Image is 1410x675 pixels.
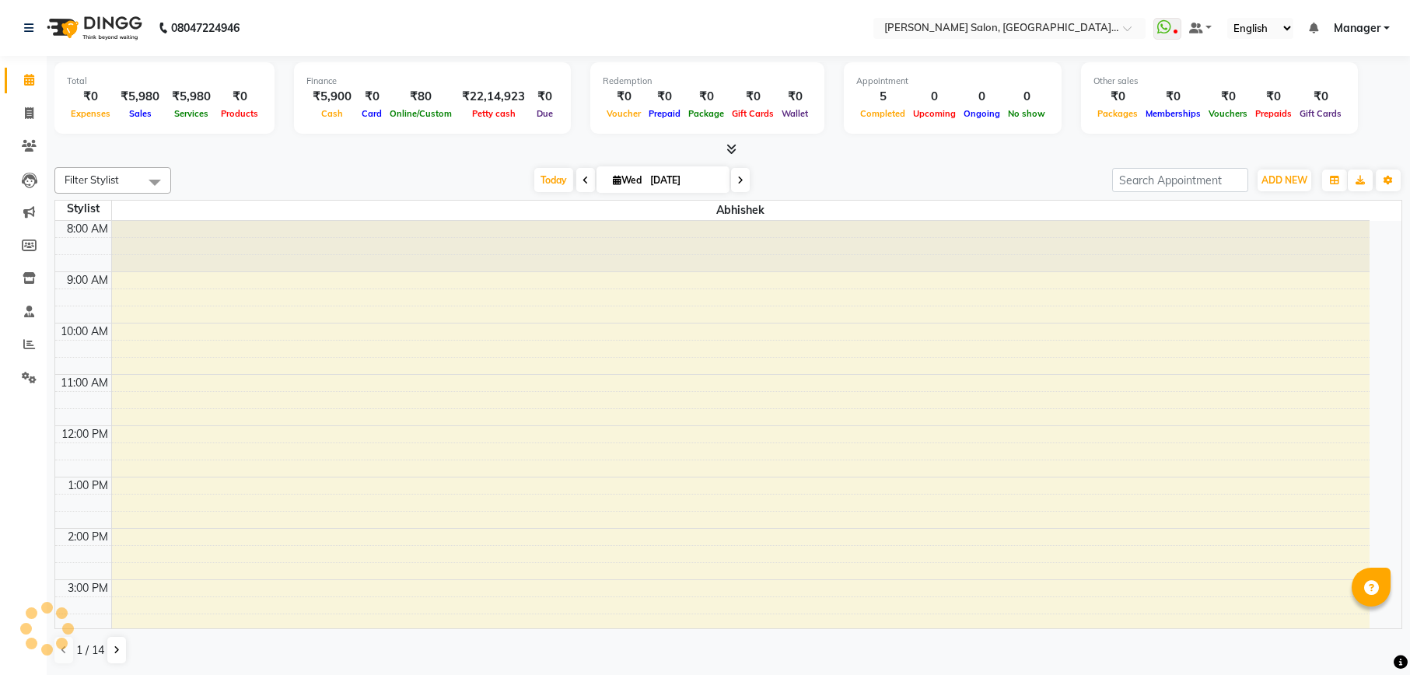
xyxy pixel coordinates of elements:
[386,88,456,106] div: ₹80
[1251,88,1296,106] div: ₹0
[645,88,684,106] div: ₹0
[1093,108,1142,119] span: Packages
[217,108,262,119] span: Products
[1004,108,1049,119] span: No show
[64,221,111,237] div: 8:00 AM
[1296,88,1345,106] div: ₹0
[1093,88,1142,106] div: ₹0
[58,324,111,340] div: 10:00 AM
[468,108,520,119] span: Petty cash
[728,108,778,119] span: Gift Cards
[1142,88,1205,106] div: ₹0
[171,6,240,50] b: 08047224946
[358,108,386,119] span: Card
[1093,75,1345,88] div: Other sales
[40,6,146,50] img: logo
[728,88,778,106] div: ₹0
[125,108,156,119] span: Sales
[1004,88,1049,106] div: 0
[533,108,557,119] span: Due
[358,88,386,106] div: ₹0
[909,108,960,119] span: Upcoming
[603,108,645,119] span: Voucher
[1258,170,1311,191] button: ADD NEW
[55,201,111,217] div: Stylist
[1205,108,1251,119] span: Vouchers
[960,108,1004,119] span: Ongoing
[1251,108,1296,119] span: Prepaids
[531,88,558,106] div: ₹0
[386,108,456,119] span: Online/Custom
[778,108,812,119] span: Wallet
[306,75,558,88] div: Finance
[909,88,960,106] div: 0
[603,75,812,88] div: Redemption
[603,88,645,106] div: ₹0
[317,108,347,119] span: Cash
[65,477,111,494] div: 1:00 PM
[65,529,111,545] div: 2:00 PM
[456,88,531,106] div: ₹22,14,923
[856,88,909,106] div: 5
[1345,613,1394,659] iframe: chat widget
[1205,88,1251,106] div: ₹0
[217,88,262,106] div: ₹0
[778,88,812,106] div: ₹0
[534,168,573,192] span: Today
[76,642,104,659] span: 1 / 14
[1261,174,1307,186] span: ADD NEW
[1112,168,1248,192] input: Search Appointment
[65,173,119,186] span: Filter Stylist
[960,88,1004,106] div: 0
[1296,108,1345,119] span: Gift Cards
[684,108,728,119] span: Package
[67,88,114,106] div: ₹0
[64,272,111,289] div: 9:00 AM
[58,375,111,391] div: 11:00 AM
[1334,20,1380,37] span: Manager
[609,174,646,186] span: Wed
[114,88,166,106] div: ₹5,980
[856,108,909,119] span: Completed
[684,88,728,106] div: ₹0
[856,75,1049,88] div: Appointment
[67,75,262,88] div: Total
[67,108,114,119] span: Expenses
[306,88,358,106] div: ₹5,900
[645,108,684,119] span: Prepaid
[58,426,111,442] div: 12:00 PM
[170,108,212,119] span: Services
[112,201,1370,220] span: Abhishek
[65,580,111,596] div: 3:00 PM
[1142,108,1205,119] span: Memberships
[646,169,723,192] input: 2025-09-03
[166,88,217,106] div: ₹5,980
